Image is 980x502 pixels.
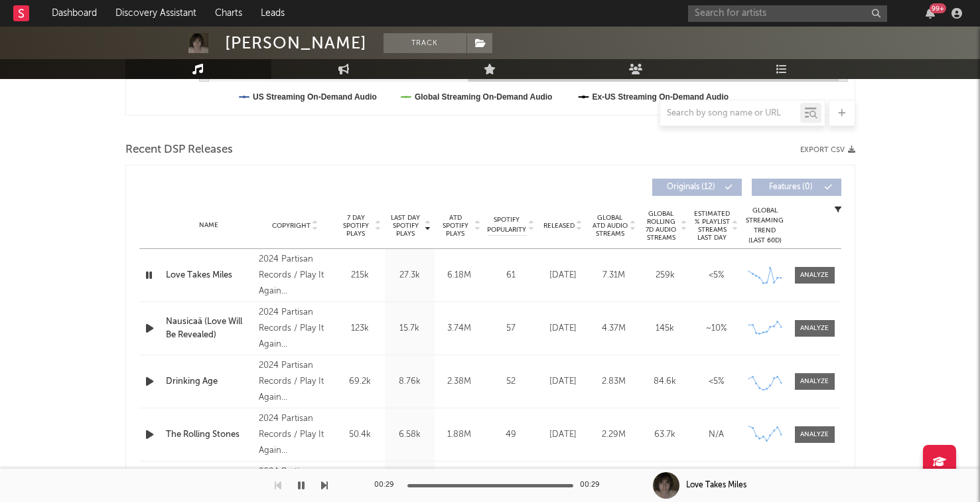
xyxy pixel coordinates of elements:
[643,375,687,388] div: 84.6k
[166,428,253,442] a: The Rolling Stones
[541,375,585,388] div: [DATE]
[688,5,887,22] input: Search for artists
[166,220,253,230] div: Name
[592,322,636,335] div: 4.37M
[259,411,331,459] div: 2024 Partisan Records / Play It Again [PERSON_NAME]
[686,479,746,491] div: Love Takes Miles
[926,8,935,19] button: 99+
[487,215,526,235] span: Spotify Popularity
[592,214,628,238] span: Global ATD Audio Streams
[166,315,253,341] a: Nausicaä (Love Will Be Revealed)
[643,269,687,282] div: 259k
[338,322,382,335] div: 123k
[643,428,687,442] div: 63.7k
[338,269,382,282] div: 215k
[541,269,585,282] div: [DATE]
[388,214,423,238] span: Last Day Spotify Plays
[125,142,233,158] span: Recent DSP Releases
[166,375,253,388] a: Drinking Age
[225,33,367,53] div: [PERSON_NAME]
[338,428,382,442] div: 50.4k
[259,358,331,406] div: 2024 Partisan Records / Play It Again [PERSON_NAME]
[543,222,575,230] span: Released
[338,214,374,238] span: 7 Day Spotify Plays
[438,375,481,388] div: 2.38M
[374,477,401,493] div: 00:29
[438,214,473,238] span: ATD Spotify Plays
[488,375,534,388] div: 52
[438,322,481,335] div: 3.74M
[745,206,785,246] div: Global Streaming Trend (Last 60D)
[694,269,738,282] div: <5%
[652,179,742,196] button: Originals(12)
[259,252,331,299] div: 2024 Partisan Records / Play It Again [PERSON_NAME]
[541,428,585,442] div: [DATE]
[388,428,431,442] div: 6.58k
[660,108,800,119] input: Search by song name or URL
[541,322,585,335] div: [DATE]
[166,269,253,282] a: Love Takes Miles
[661,183,722,191] span: Originals ( 12 )
[384,33,466,53] button: Track
[752,179,841,196] button: Features(0)
[694,322,738,335] div: ~ 10 %
[488,322,534,335] div: 57
[643,322,687,335] div: 145k
[488,428,534,442] div: 49
[760,183,821,191] span: Features ( 0 )
[694,375,738,388] div: <5%
[414,92,552,102] text: Global Streaming On-Demand Audio
[930,3,946,13] div: 99 +
[388,322,431,335] div: 15.7k
[592,375,636,388] div: 2.83M
[253,92,377,102] text: US Streaming On-Demand Audio
[259,305,331,353] div: 2024 Partisan Records / Play It Again [PERSON_NAME]
[438,428,481,442] div: 1.88M
[438,269,481,282] div: 6.18M
[388,269,431,282] div: 27.3k
[580,477,606,493] div: 00:29
[488,269,534,282] div: 61
[388,375,431,388] div: 8.76k
[272,222,311,230] span: Copyright
[592,428,636,442] div: 2.29M
[800,146,855,154] button: Export CSV
[694,428,738,442] div: N/A
[694,210,731,242] span: Estimated % Playlist Streams Last Day
[643,210,679,242] span: Global Rolling 7D Audio Streams
[592,92,729,102] text: Ex-US Streaming On-Demand Audio
[338,375,382,388] div: 69.2k
[592,269,636,282] div: 7.31M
